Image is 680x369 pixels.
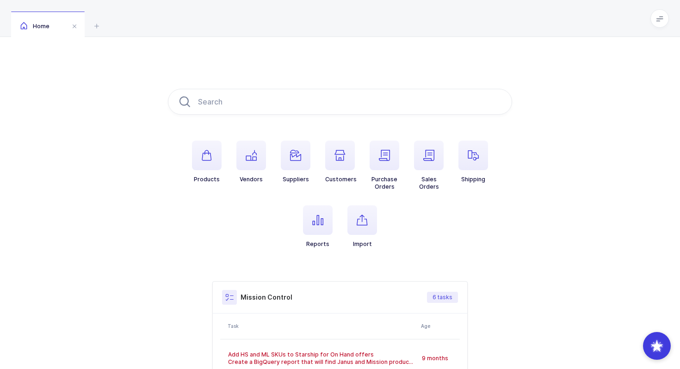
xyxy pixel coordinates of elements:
button: Suppliers [281,141,310,183]
span: Home [20,23,49,30]
button: Shipping [458,141,488,183]
button: PurchaseOrders [370,141,399,191]
h3: Mission Control [241,293,292,302]
button: Reports [303,205,333,248]
button: Vendors [236,141,266,183]
button: Import [347,205,377,248]
button: SalesOrders [414,141,444,191]
button: Customers [325,141,357,183]
button: Products [192,141,222,183]
input: Search [168,89,512,115]
span: 6 tasks [433,294,452,301]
